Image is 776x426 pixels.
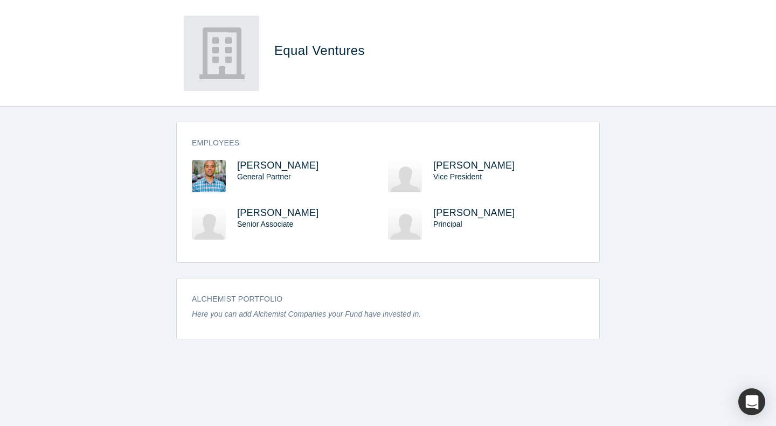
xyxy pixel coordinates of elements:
[192,207,226,240] img: Sophia Dodd's Profile Image
[184,16,259,91] img: Equal Ventures's Logo
[237,160,319,171] a: [PERSON_NAME]
[433,220,462,228] span: Principal
[192,137,569,149] h3: Employees
[433,207,515,218] a: [PERSON_NAME]
[388,207,422,240] img: Chelsea Zhang's Profile Image
[388,160,422,192] img: Rick Zullo's Profile Image
[433,160,515,171] a: [PERSON_NAME]
[192,160,226,192] img: Richard Kerby's Profile Image
[237,220,293,228] span: Senior Associate
[237,207,319,218] a: [PERSON_NAME]
[192,294,569,305] h3: Alchemist Portfolio
[274,43,369,58] span: Equal Ventures
[237,172,291,181] span: General Partner
[192,309,584,320] p: Here you can add Alchemist Companies your Fund have invested in.
[433,172,482,181] span: Vice President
